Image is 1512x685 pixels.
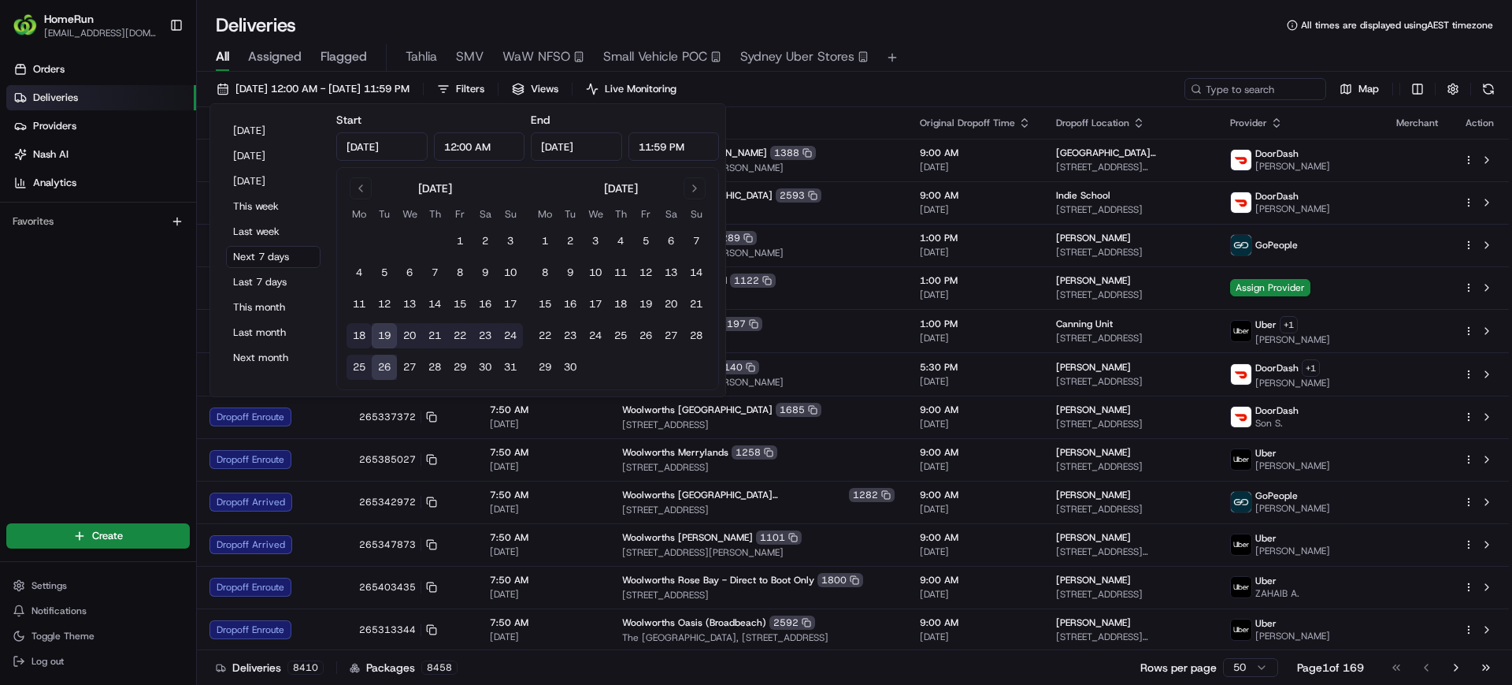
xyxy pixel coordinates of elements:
[33,176,76,190] span: Analytics
[490,418,597,430] span: [DATE]
[346,323,372,348] button: 18
[1056,531,1131,544] span: [PERSON_NAME]
[1255,160,1330,173] span: [PERSON_NAME]
[490,446,597,459] span: 7:50 AM
[226,221,321,243] button: Last week
[1255,203,1330,215] span: [PERSON_NAME]
[622,616,766,629] span: Woolworths Oasis (Broadbeach)
[1056,574,1131,586] span: [PERSON_NAME]
[44,11,94,27] span: HomeRun
[531,82,558,96] span: Views
[31,655,64,668] span: Log out
[359,496,416,508] span: 265342972
[920,503,1031,516] span: [DATE]
[622,531,753,544] span: Woolworths [PERSON_NAME]
[1255,575,1277,587] span: Uber
[1056,489,1131,501] span: [PERSON_NAME]
[658,229,684,254] button: 6
[1056,161,1205,173] span: [STREET_ADDRESS][PERSON_NAME][PERSON_NAME]
[920,545,1031,558] span: [DATE]
[397,323,422,348] button: 20
[397,355,422,380] button: 27
[622,289,895,302] span: [STREET_ADDRESS]
[1056,246,1205,259] span: [STREET_ADDRESS]
[1255,404,1299,417] span: DoorDash
[216,13,296,38] h1: Deliveries
[920,274,1031,287] span: 1:00 PM
[235,82,409,96] span: [DATE] 12:00 AM - [DATE] 11:59 PM
[6,600,190,622] button: Notifications
[372,292,397,317] button: 12
[359,538,416,551] span: 265347873
[472,206,498,222] th: Saturday
[1056,117,1129,129] span: Dropoff Location
[226,322,321,344] button: Last month
[622,333,895,345] span: [STREET_ADDRESS]
[622,376,895,389] span: [STREET_ADDRESS][PERSON_NAME]
[608,292,633,317] button: 18
[1231,321,1251,341] img: uber-new-logo.jpeg
[1056,404,1131,416] span: [PERSON_NAME]
[622,574,814,586] span: Woolworths Rose Bay - Direct to Boot Only
[532,206,558,222] th: Monday
[447,206,472,222] th: Friday
[6,575,190,597] button: Settings
[490,545,597,558] span: [DATE]
[226,246,321,268] button: Next 7 days
[31,605,87,617] span: Notifications
[583,229,608,254] button: 3
[622,404,773,416] span: Woolworths [GEOGRAPHIC_DATA]
[31,579,67,592] span: Settings
[532,292,558,317] button: 15
[1255,190,1299,203] span: DoorDash
[226,170,321,192] button: [DATE]
[920,418,1031,430] span: [DATE]
[359,411,416,423] span: 265337372
[33,91,78,105] span: Deliveries
[622,247,895,259] span: [STREET_ADDRESS][PERSON_NAME]
[622,204,895,217] span: [STREET_ADDRESS]
[6,6,163,44] button: HomeRunHomeRun[EMAIL_ADDRESS][DOMAIN_NAME]
[1255,362,1299,374] span: DoorDash
[604,181,638,196] div: [DATE]
[717,317,762,331] div: 3197
[608,229,633,254] button: 4
[532,355,558,380] button: 29
[447,229,472,254] button: 1
[472,323,498,348] button: 23
[490,631,597,643] span: [DATE]
[1056,616,1131,629] span: [PERSON_NAME]
[359,581,416,594] span: 265403435
[490,404,597,416] span: 7:50 AM
[583,260,608,285] button: 10
[1302,359,1320,377] button: +1
[730,274,776,288] div: 1122
[920,246,1031,259] span: [DATE]
[1231,492,1251,512] img: gopeople_logo.png
[472,229,498,254] button: 2
[920,531,1031,544] span: 9:00 AM
[1255,460,1330,472] span: [PERSON_NAME]
[1056,332,1205,344] span: [STREET_ADDRESS]
[920,616,1031,629] span: 9:00 AM
[422,355,447,380] button: 28
[6,142,196,167] a: Nash AI
[920,318,1031,330] span: 1:00 PM
[633,229,658,254] button: 5
[1231,235,1251,255] img: gopeople_logo.png
[1056,446,1131,459] span: [PERSON_NAME]
[456,82,484,96] span: Filters
[622,446,728,459] span: Woolworths Merrylands
[603,47,707,66] span: Small Vehicle POC
[770,146,816,160] div: 1388
[558,229,583,254] button: 2
[622,419,895,431] span: [STREET_ADDRESS]
[216,47,229,66] span: All
[1301,19,1493,32] span: All times are displayed using AEST timezone
[92,529,123,543] span: Create
[684,229,709,254] button: 7
[1056,418,1205,430] span: [STREET_ADDRESS]
[1255,502,1330,515] span: [PERSON_NAME]
[531,113,550,127] label: End
[6,209,190,234] div: Favorites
